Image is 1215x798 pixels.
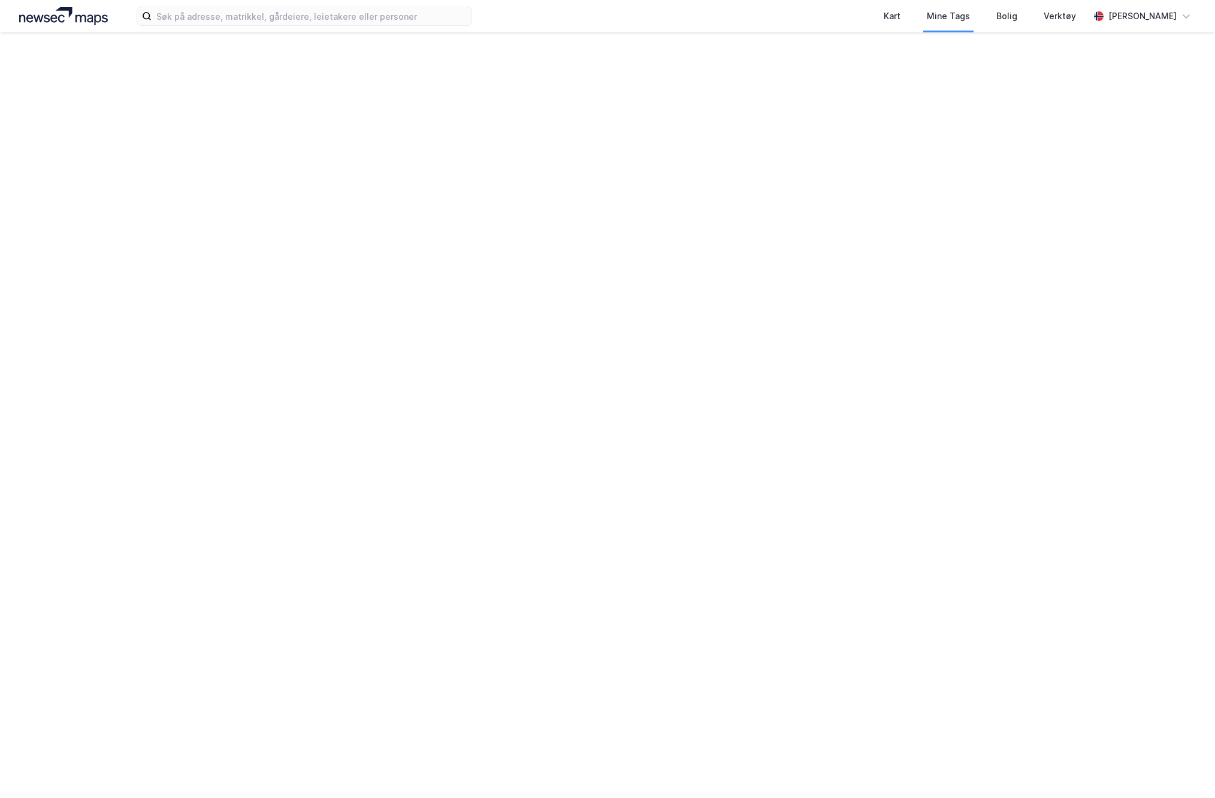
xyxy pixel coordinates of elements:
[884,9,900,23] div: Kart
[1108,9,1177,23] div: [PERSON_NAME]
[927,9,970,23] div: Mine Tags
[996,9,1017,23] div: Bolig
[152,7,472,25] input: Søk på adresse, matrikkel, gårdeiere, leietakere eller personer
[19,7,108,25] img: logo.a4113a55bc3d86da70a041830d287a7e.svg
[1044,9,1076,23] div: Verktøy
